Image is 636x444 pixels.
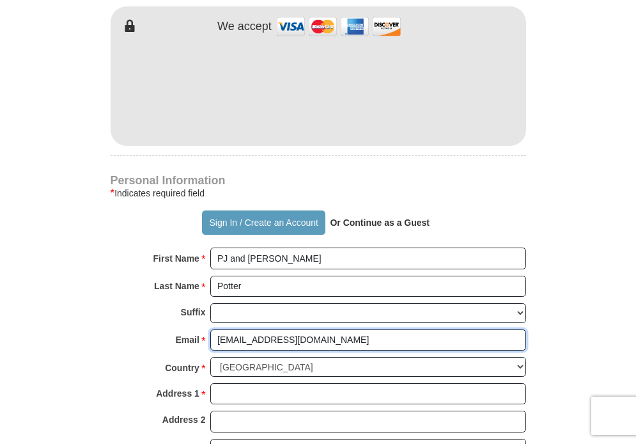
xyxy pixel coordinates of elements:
[217,20,272,34] h4: We accept
[154,277,199,295] strong: Last Name
[165,359,199,377] strong: Country
[111,186,526,201] div: Indicates required field
[202,210,325,235] button: Sign In / Create an Account
[275,13,403,40] img: credit cards accepted
[181,303,206,321] strong: Suffix
[176,331,199,349] strong: Email
[330,218,430,228] strong: Or Continue as a Guest
[111,175,526,186] h4: Personal Information
[153,250,199,267] strong: First Name
[156,385,199,402] strong: Address 1
[162,411,206,429] strong: Address 2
